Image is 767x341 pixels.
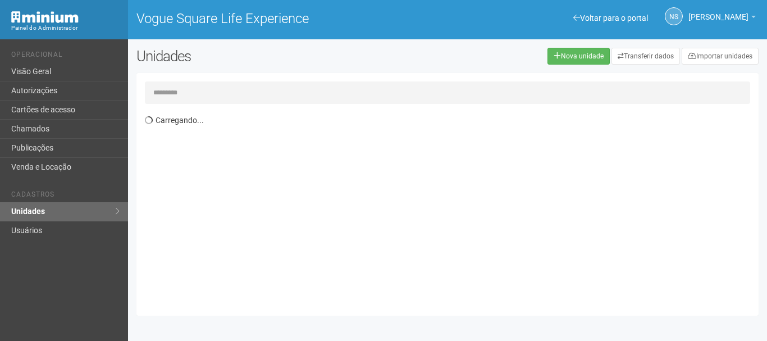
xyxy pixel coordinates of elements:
[11,23,120,33] div: Painel do Administrador
[547,48,610,65] a: Nova unidade
[11,11,79,23] img: Minium
[573,13,648,22] a: Voltar para o portal
[688,14,756,23] a: [PERSON_NAME]
[11,190,120,202] li: Cadastros
[682,48,759,65] a: Importar unidades
[145,110,759,307] div: Carregando...
[688,2,748,21] span: Nicolle Silva
[11,51,120,62] li: Operacional
[611,48,680,65] a: Transferir dados
[136,11,439,26] h1: Vogue Square Life Experience
[665,7,683,25] a: NS
[136,48,386,65] h2: Unidades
